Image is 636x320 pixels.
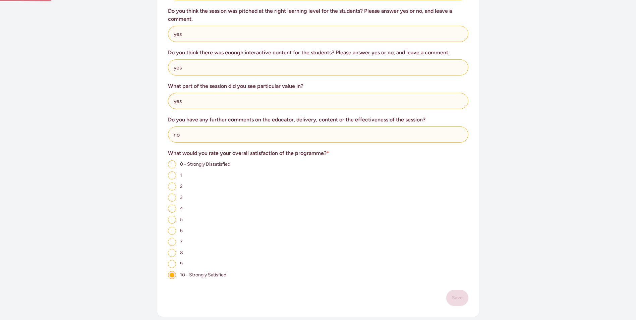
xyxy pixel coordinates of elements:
h3: What would you rate your overall satisfaction of the programme? [168,149,468,157]
span: 1 [180,172,182,178]
span: 5 [180,217,183,222]
span: 9 [180,261,183,267]
input: 3 [168,194,176,202]
input: 9 [168,260,176,268]
span: 10 - Strongly Satisfied [180,272,226,278]
input: 4 [168,205,176,213]
input: 6 [168,227,176,235]
input: 7 [168,238,176,246]
span: 7 [180,239,183,245]
h3: Do you have any further comments on the educator, delivery, content or the effectiveness of the s... [168,116,468,124]
h3: Do you think the session was pitched at the right learning level for the students? Please answer ... [168,7,468,23]
input: 8 [168,249,176,257]
span: 6 [180,228,183,233]
span: 8 [180,250,183,256]
span: 2 [180,183,183,189]
input: 0 - Strongly Dissatisfied [168,160,176,168]
h3: Do you think there was enough interactive content for the students? Please answer yes or no, and ... [168,49,468,57]
h3: What part of the session did you see particular value in? [168,82,468,90]
input: 5 [168,216,176,224]
input: 2 [168,182,176,191]
span: 3 [180,195,183,200]
input: 1 [168,171,176,179]
span: 0 - Strongly Dissatisfied [180,161,230,167]
span: 4 [180,206,183,211]
input: 10 - Strongly Satisfied [168,271,176,279]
